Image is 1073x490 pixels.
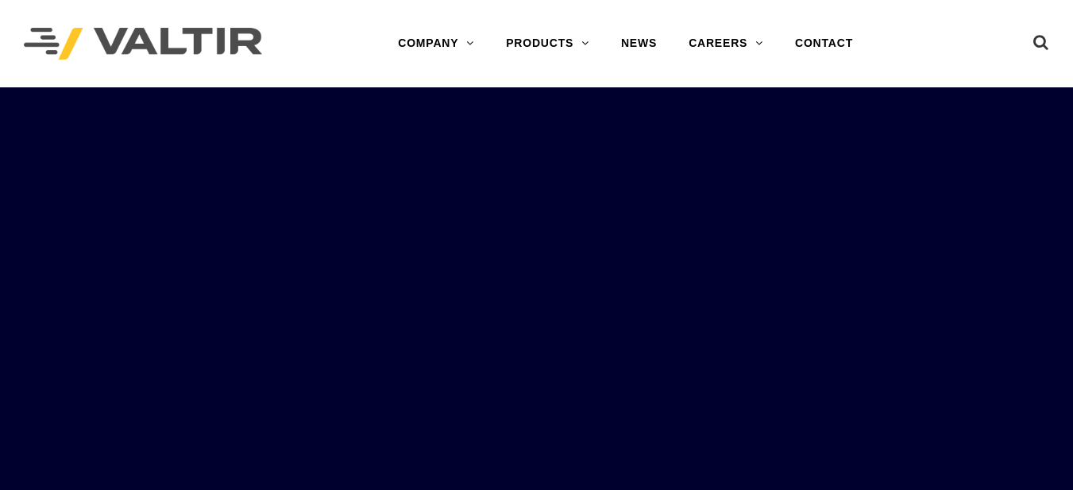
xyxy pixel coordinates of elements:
[779,28,869,60] a: CONTACT
[24,28,262,60] img: Valtir
[673,28,779,60] a: CAREERS
[490,28,605,60] a: PRODUCTS
[382,28,490,60] a: COMPANY
[605,28,673,60] a: NEWS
